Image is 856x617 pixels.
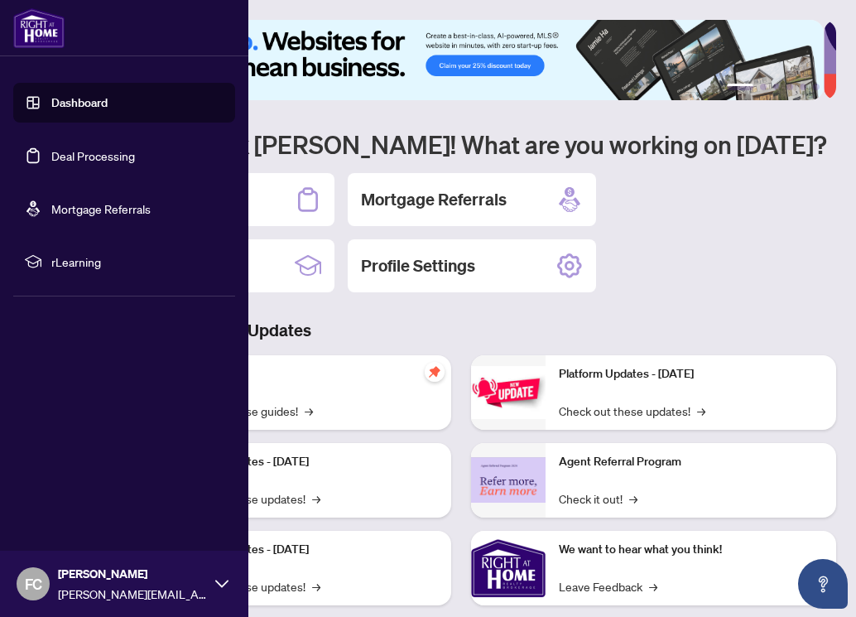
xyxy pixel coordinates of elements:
[773,84,780,90] button: 3
[471,366,546,418] img: Platform Updates - June 23, 2025
[425,362,445,382] span: pushpin
[58,585,207,603] span: [PERSON_NAME][EMAIL_ADDRESS][PERSON_NAME][DOMAIN_NAME]
[25,572,42,595] span: FC
[51,95,108,110] a: Dashboard
[798,559,848,609] button: Open asap
[559,577,657,595] a: Leave Feedback→
[174,541,438,559] p: Platform Updates - [DATE]
[786,84,793,90] button: 4
[51,201,151,216] a: Mortgage Referrals
[559,489,637,508] a: Check it out!→
[559,541,823,559] p: We want to hear what you think!
[649,577,657,595] span: →
[629,489,637,508] span: →
[312,489,320,508] span: →
[813,84,820,90] button: 6
[13,8,65,48] img: logo
[559,453,823,471] p: Agent Referral Program
[305,402,313,420] span: →
[51,253,224,271] span: rLearning
[697,402,705,420] span: →
[312,577,320,595] span: →
[471,531,546,605] img: We want to hear what you think!
[51,148,135,163] a: Deal Processing
[559,402,705,420] a: Check out these updates!→
[174,365,438,383] p: Self-Help
[727,84,753,90] button: 1
[86,20,824,100] img: Slide 0
[760,84,767,90] button: 2
[361,254,475,277] h2: Profile Settings
[800,84,806,90] button: 5
[58,565,207,583] span: [PERSON_NAME]
[86,319,836,342] h3: Brokerage & Industry Updates
[559,365,823,383] p: Platform Updates - [DATE]
[86,128,836,160] h1: Welcome back [PERSON_NAME]! What are you working on [DATE]?
[174,453,438,471] p: Platform Updates - [DATE]
[361,188,507,211] h2: Mortgage Referrals
[471,457,546,503] img: Agent Referral Program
